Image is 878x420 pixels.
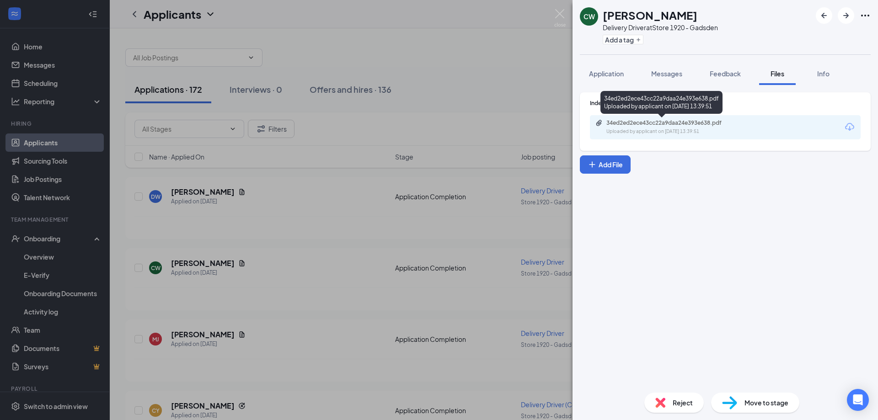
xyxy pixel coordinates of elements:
[590,99,861,107] div: Indeed Resume
[817,69,830,78] span: Info
[595,119,603,127] svg: Paperclip
[838,7,854,24] button: ArrowRight
[603,23,718,32] div: Delivery Driver at Store 1920 - Gadsden
[584,12,595,21] div: CW
[816,7,832,24] button: ArrowLeftNew
[744,398,788,408] span: Move to stage
[710,69,741,78] span: Feedback
[580,155,631,174] button: Add FilePlus
[860,10,871,21] svg: Ellipses
[819,10,830,21] svg: ArrowLeftNew
[589,69,624,78] span: Application
[603,35,643,44] button: PlusAdd a tag
[606,128,744,135] div: Uploaded by applicant on [DATE] 13:39:51
[600,91,723,114] div: 34ed2ed2ece43cc22a9daa24e393e638.pdf Uploaded by applicant on [DATE] 13:39:51
[603,7,697,23] h1: [PERSON_NAME]
[844,122,855,133] svg: Download
[771,69,784,78] span: Files
[606,119,734,127] div: 34ed2ed2ece43cc22a9daa24e393e638.pdf
[847,389,869,411] div: Open Intercom Messenger
[588,160,597,169] svg: Plus
[636,37,641,43] svg: Plus
[595,119,744,135] a: Paperclip34ed2ed2ece43cc22a9daa24e393e638.pdfUploaded by applicant on [DATE] 13:39:51
[651,69,682,78] span: Messages
[673,398,693,408] span: Reject
[841,10,851,21] svg: ArrowRight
